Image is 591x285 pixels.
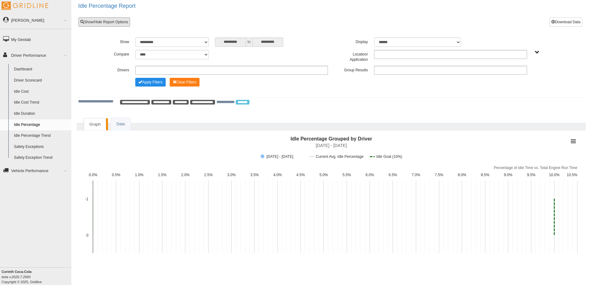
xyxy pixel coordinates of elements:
g: Idle Goal (10%), series 3 of 3. Line with 2 data points. [553,197,555,236]
text: 0 [86,233,88,238]
label: Location/ Application [331,50,371,63]
text: -1 [85,197,88,201]
a: Data [111,118,130,131]
button: Change Filter Options [170,78,200,87]
text: 5.0% [320,173,328,177]
div: Copyright © 2025, Gridline [2,269,71,284]
a: Dashboard [11,64,71,75]
text: 10.5% [567,173,577,177]
text: 6.0% [365,173,374,177]
a: Idle Cost Trend [11,97,71,108]
text: 3.5% [250,173,259,177]
text: 0.0% [89,173,97,177]
text: [DATE] - [DATE] [316,143,347,148]
text: 2.5% [204,173,213,177]
text: 4.0% [273,173,282,177]
svg: Interactive chart [82,134,580,258]
div: Idle Percentage Grouped by Driver . Highcharts interactive chart. [82,134,580,258]
text: 3.0% [227,173,236,177]
text: 5.5% [343,173,351,177]
h2: Idle Percentage Report [78,3,591,9]
label: Compare [92,50,132,57]
text: 0.5% [112,173,121,177]
a: Safety Exception Trend [11,152,71,163]
a: Graph [84,118,106,131]
img: Gridline [2,2,48,10]
g: Current Avg. Idle Percentage, series 2 of 3. Line with 2 data points. [92,197,94,236]
text: 10.0% [549,173,560,177]
text: 8.5% [481,173,490,177]
b: Corinth Coca-Cola [2,270,32,274]
text: Percentage of Idle Time vs. Total Engine Run Time [494,166,578,170]
a: Idle Percentage Trend [11,130,71,141]
text: Idle Percentage Grouped by Driver [290,136,372,141]
a: Idle Cost [11,86,71,97]
button: Show 9/28/2025 - 10/4/2025 [261,154,303,159]
text: 7.0% [412,173,420,177]
button: View chart menu, Idle Percentage Grouped by Driver [569,137,578,146]
label: Group Results [331,66,371,73]
text: 7.5% [435,173,443,177]
button: Show Current Avg. Idle Percentage [310,154,364,159]
a: Idle Percentage [11,119,71,131]
i: beta v.2025.7.2993 [2,275,30,279]
label: Drivers [92,66,132,73]
text: 8.0% [458,173,467,177]
text: 1.0% [135,173,144,177]
text: 1.5% [158,173,167,177]
a: Show/Hide Report Options [78,17,130,27]
text: 2.0% [181,173,190,177]
a: Idle Duration [11,108,71,119]
text: 6.5% [389,173,397,177]
text: 9.0% [504,173,513,177]
label: Display [331,38,371,45]
button: Show Idle Goal (10%) [370,154,402,159]
text: 4.5% [296,173,305,177]
button: Download Data [549,17,582,27]
button: Change Filter Options [135,78,166,87]
span: to [246,38,252,47]
a: Driver Scorecard [11,75,71,86]
text: 9.5% [527,173,536,177]
label: Show [92,38,132,45]
a: Safety Exceptions [11,141,71,153]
